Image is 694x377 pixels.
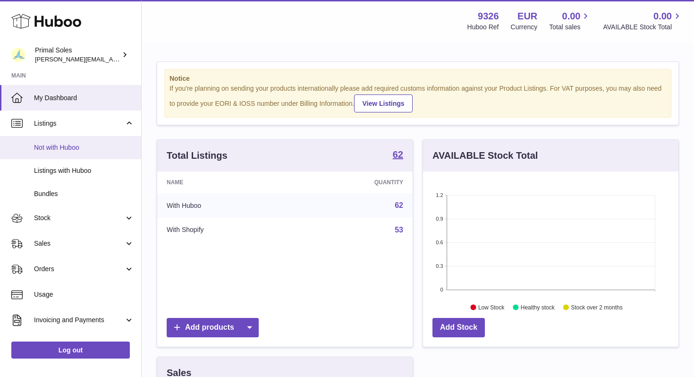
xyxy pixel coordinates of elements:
[432,318,485,337] a: Add Stock
[571,304,622,310] text: Stock over 2 months
[157,193,295,218] td: With Huboo
[34,119,124,128] span: Listings
[603,10,683,32] a: 0.00 AVAILABLE Stock Total
[562,10,581,23] span: 0.00
[395,226,403,234] a: 53
[517,10,537,23] strong: EUR
[440,287,443,292] text: 0
[436,216,443,222] text: 0.9
[11,342,130,359] a: Log out
[653,10,672,23] span: 0.00
[167,149,228,162] h3: Total Listings
[167,318,259,337] a: Add products
[467,23,499,32] div: Huboo Ref
[35,46,120,64] div: Primal Soles
[34,94,134,103] span: My Dashboard
[436,240,443,245] text: 0.6
[157,218,295,242] td: With Shopify
[478,10,499,23] strong: 9326
[169,84,666,112] div: If you're planning on sending your products internationally please add required customs informati...
[436,263,443,269] text: 0.3
[34,316,124,325] span: Invoicing and Payments
[395,201,403,209] a: 62
[393,150,403,161] a: 62
[34,265,124,274] span: Orders
[393,150,403,159] strong: 62
[549,10,591,32] a: 0.00 Total sales
[354,94,412,112] a: View Listings
[34,166,134,175] span: Listings with Huboo
[521,304,555,310] text: Healthy stock
[169,74,666,83] strong: Notice
[549,23,591,32] span: Total sales
[157,171,295,193] th: Name
[35,55,189,63] span: [PERSON_NAME][EMAIL_ADDRESS][DOMAIN_NAME]
[432,149,538,162] h3: AVAILABLE Stock Total
[478,304,505,310] text: Low Stock
[34,189,134,198] span: Bundles
[436,192,443,198] text: 1.2
[34,290,134,299] span: Usage
[34,143,134,152] span: Not with Huboo
[511,23,538,32] div: Currency
[34,239,124,248] span: Sales
[34,214,124,223] span: Stock
[295,171,413,193] th: Quantity
[11,48,25,62] img: david@primalsoles.com
[603,23,683,32] span: AVAILABLE Stock Total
